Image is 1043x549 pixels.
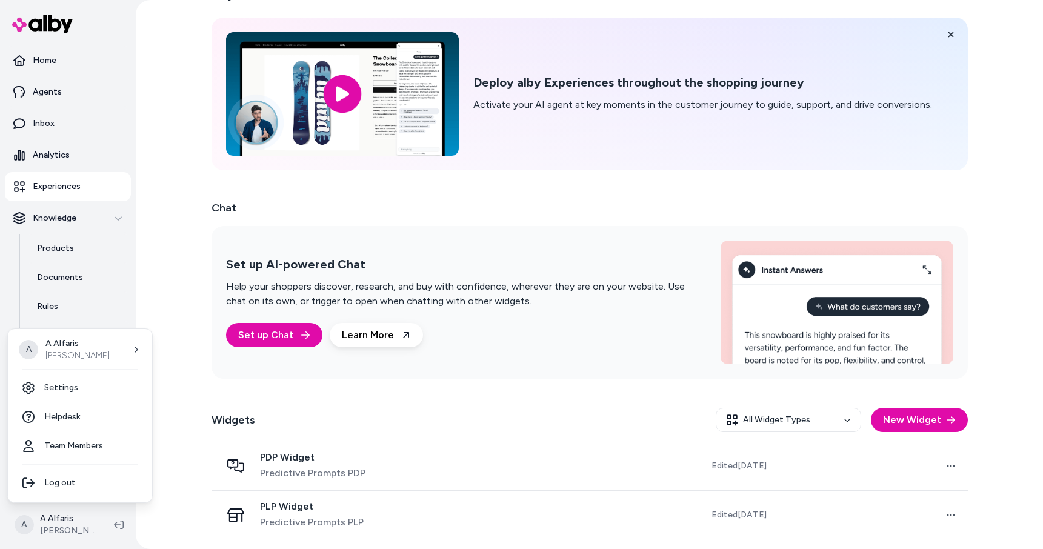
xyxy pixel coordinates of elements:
[13,468,147,497] div: Log out
[13,373,147,402] a: Settings
[45,350,110,362] p: [PERSON_NAME]
[13,431,147,461] a: Team Members
[19,340,38,359] span: A
[44,411,81,423] span: Helpdesk
[45,338,110,350] p: A Alfaris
